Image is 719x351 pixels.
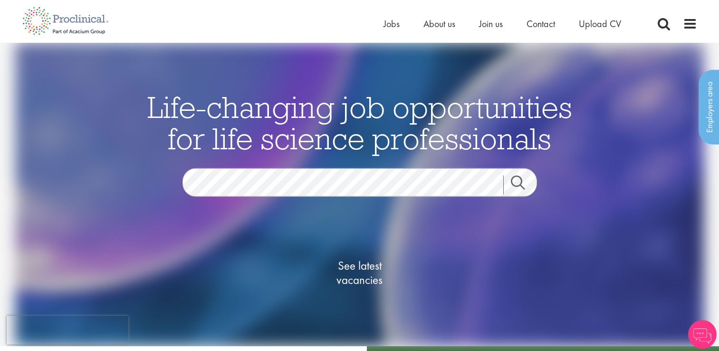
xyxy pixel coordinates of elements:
[479,18,503,30] a: Join us
[527,18,555,30] a: Contact
[423,18,455,30] a: About us
[147,88,572,157] span: Life-changing job opportunities for life science professionals
[7,316,128,344] iframe: reCAPTCHA
[15,43,704,346] img: candidate home
[503,175,544,194] a: Job search submit button
[383,18,400,30] a: Jobs
[312,220,407,325] a: See latestvacancies
[688,320,717,349] img: Chatbot
[579,18,621,30] a: Upload CV
[312,258,407,287] span: See latest vacancies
